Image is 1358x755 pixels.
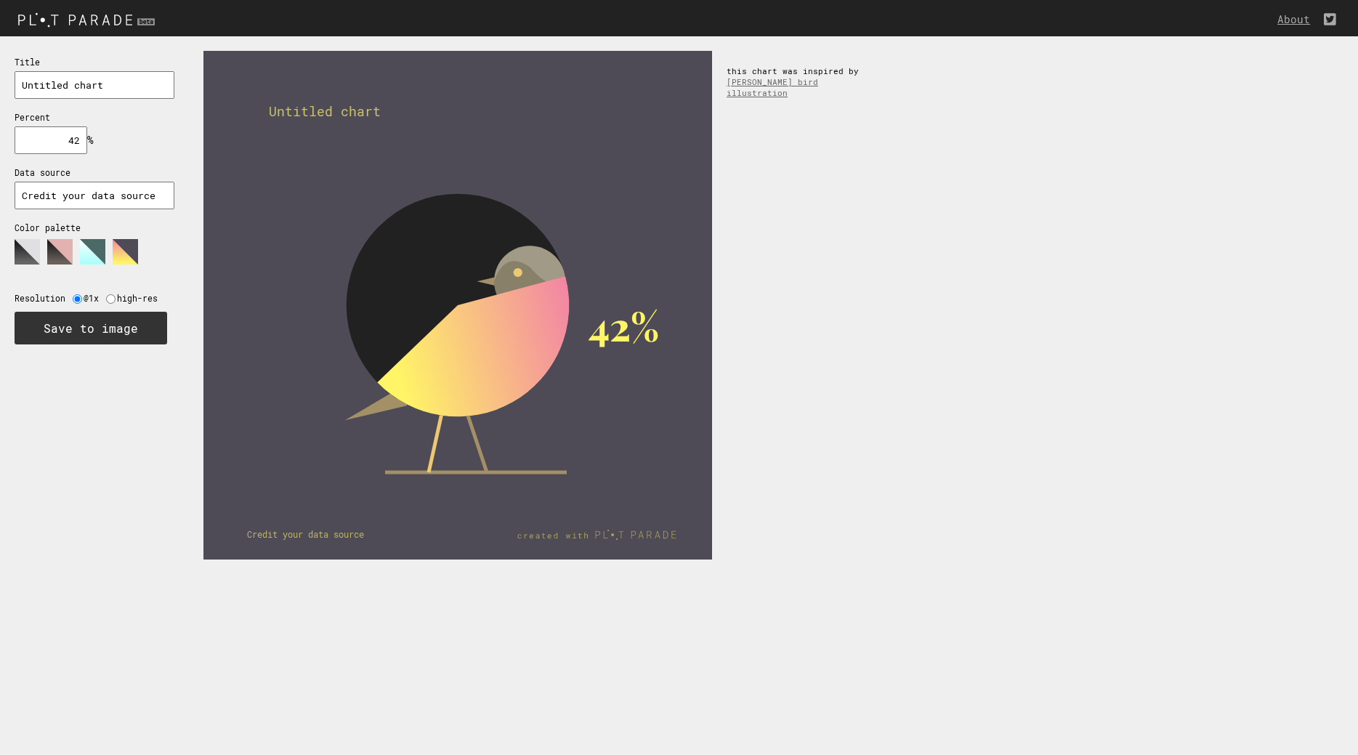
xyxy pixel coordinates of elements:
p: Percent [15,112,174,123]
label: high-res [117,293,165,304]
label: @1x [84,293,106,304]
text: Untitled chart [269,102,381,120]
a: About [1277,12,1317,26]
p: Color palette [15,222,174,233]
button: Save to image [15,312,167,344]
a: [PERSON_NAME] bird illustration [727,76,818,98]
div: this chart was inspired by [712,51,886,113]
text: 42% [589,299,659,352]
p: Title [15,57,174,68]
p: Data source [15,167,174,178]
text: Credit your data source [247,528,364,540]
label: Resolution [15,293,73,304]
